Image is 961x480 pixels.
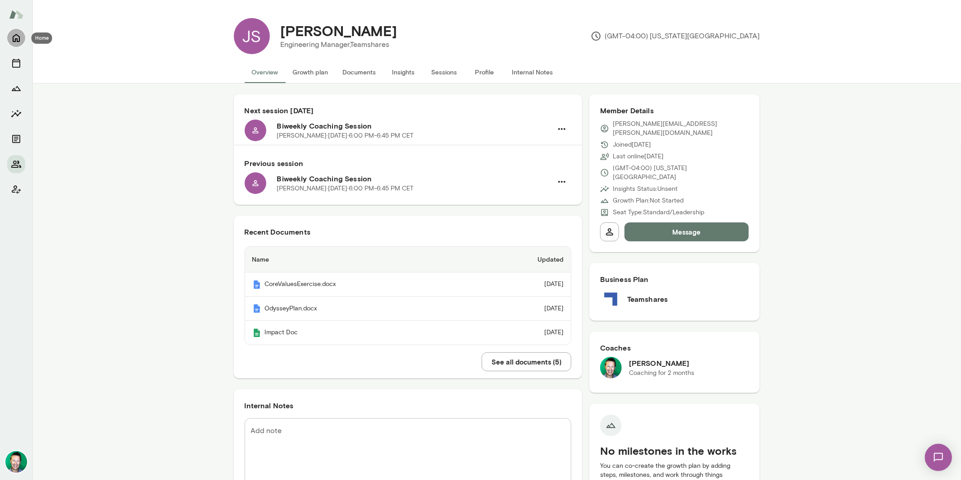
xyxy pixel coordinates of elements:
button: Documents [336,61,383,83]
button: Documents [7,130,25,148]
h6: Member Details [600,105,749,116]
h4: [PERSON_NAME] [281,22,397,39]
img: Mento | Coaching sessions [252,304,261,313]
p: (GMT-04:00) [US_STATE][GEOGRAPHIC_DATA] [591,31,760,42]
p: Insights Status: Unsent [613,185,678,194]
button: Overview [245,61,286,83]
button: Growth Plan [7,79,25,97]
button: Profile [465,61,505,83]
h6: Previous session [245,158,571,169]
h5: No milestones in the works [600,443,749,458]
button: Client app [7,180,25,198]
p: Seat Type: Standard/Leadership [613,208,704,217]
p: Coaching for 2 months [629,369,694,378]
button: Sessions [7,54,25,72]
h6: Coaches [600,342,749,353]
p: Last online [DATE] [613,152,664,161]
div: Home [32,32,52,44]
button: Home [7,29,25,47]
p: [PERSON_NAME] · [DATE] · 6:00 PM-6:45 PM CET [277,131,414,140]
button: Message [624,222,749,241]
img: Mento | Coaching sessions [252,280,261,289]
div: JS [234,18,270,54]
p: Joined [DATE] [613,140,651,149]
button: See all documents (5) [482,352,571,371]
button: Insights [7,105,25,123]
th: Impact Doc [245,321,476,345]
h6: [PERSON_NAME] [629,358,694,369]
button: Sessions [424,61,465,83]
button: Insights [383,61,424,83]
td: [DATE] [475,297,570,321]
img: Mento [9,6,23,23]
p: [PERSON_NAME][EMAIL_ADDRESS][PERSON_NAME][DOMAIN_NAME] [613,120,749,138]
p: Engineering Manager, Teamshares [281,39,397,50]
img: Brian Lawrence [600,357,622,378]
th: OdysseyPlan.docx [245,297,476,321]
button: Growth plan [286,61,336,83]
h6: Recent Documents [245,226,571,237]
img: Brian Lawrence [5,451,27,473]
h6: Next session [DATE] [245,105,571,116]
p: [PERSON_NAME] · [DATE] · 6:00 PM-6:45 PM CET [277,184,414,193]
h6: Teamshares [627,294,668,305]
h6: Biweekly Coaching Session [277,173,552,184]
td: [DATE] [475,272,570,297]
button: Internal Notes [505,61,560,83]
h6: Business Plan [600,274,749,285]
th: Name [245,247,476,272]
button: Members [7,155,25,173]
img: Mento | Coaching sessions [252,328,261,337]
h6: Internal Notes [245,400,571,411]
p: Growth Plan: Not Started [613,196,683,205]
th: CoreValuesExercise.docx [245,272,476,297]
p: (GMT-04:00) [US_STATE][GEOGRAPHIC_DATA] [613,164,749,182]
h6: Biweekly Coaching Session [277,120,552,131]
td: [DATE] [475,321,570,345]
th: Updated [475,247,570,272]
